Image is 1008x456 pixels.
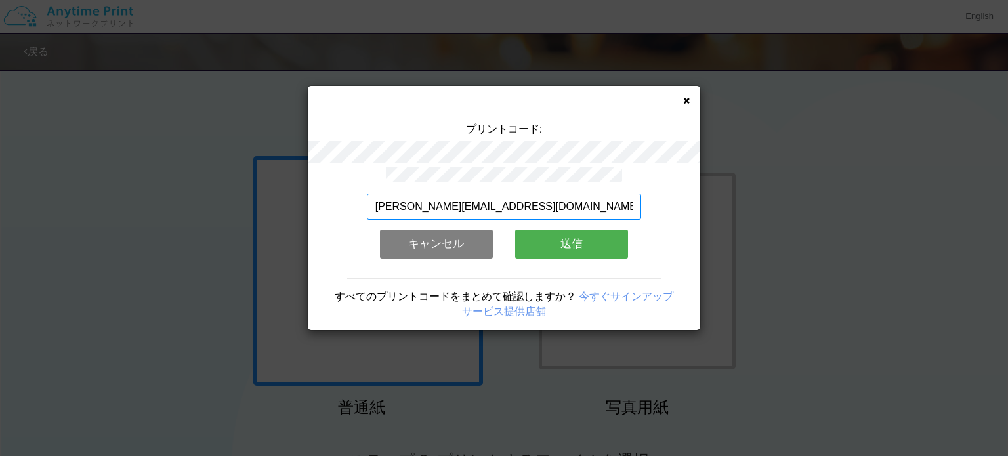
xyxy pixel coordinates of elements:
button: キャンセル [380,230,493,259]
a: 今すぐサインアップ [579,291,673,302]
span: すべてのプリントコードをまとめて確認しますか？ [335,291,576,302]
a: サービス提供店舗 [462,306,546,317]
span: プリントコード: [466,123,542,135]
input: メールアドレス [367,194,642,220]
button: 送信 [515,230,628,259]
